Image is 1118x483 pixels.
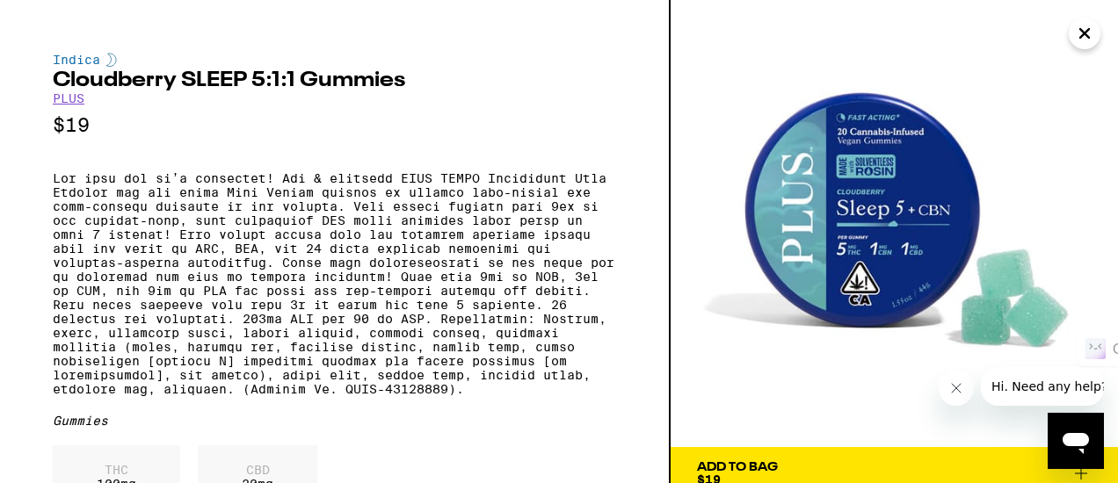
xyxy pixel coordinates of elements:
iframe: Button to launch messaging window [1048,413,1104,469]
p: CBD [242,463,273,477]
a: PLUS [53,91,84,105]
div: Gummies [53,414,616,428]
h2: Cloudberry SLEEP 5:1:1 Gummies [53,70,616,91]
p: $19 [53,114,616,136]
iframe: Close message [939,371,974,406]
div: Indica [53,53,616,67]
img: indicaColor.svg [106,53,117,67]
button: Close [1069,18,1100,49]
p: THC [97,463,136,477]
iframe: Message from company [981,367,1104,406]
p: Lor ipsu dol si’a consectet! Adi & elitsedd EIUS TEMPO Incididunt Utla Etdolor mag ali enima Mini... [53,171,616,396]
span: Hi. Need any help? [11,12,127,26]
div: Add To Bag [697,461,778,473]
